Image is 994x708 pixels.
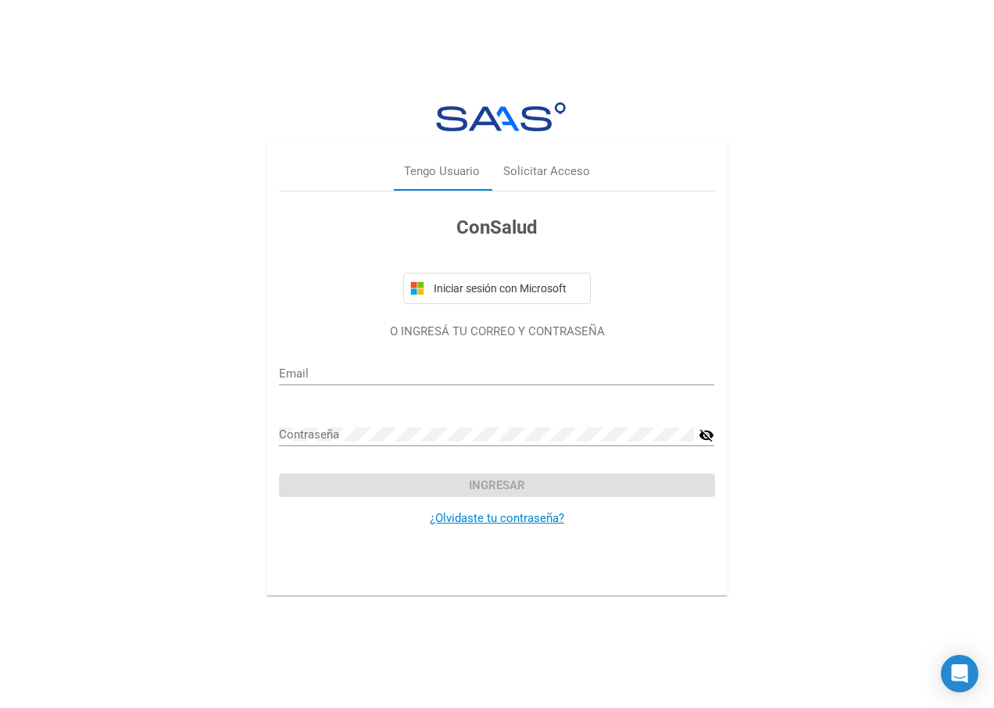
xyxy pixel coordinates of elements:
p: O INGRESÁ TU CORREO Y CONTRASEÑA [279,323,714,341]
span: Ingresar [469,478,525,492]
span: Iniciar sesión con Microsoft [431,282,584,295]
a: ¿Olvidaste tu contraseña? [430,511,564,525]
button: Iniciar sesión con Microsoft [403,273,591,304]
div: Open Intercom Messenger [941,655,978,692]
mat-icon: visibility_off [699,426,714,445]
h3: ConSalud [279,213,714,241]
div: Solicitar Acceso [503,163,590,181]
div: Tengo Usuario [404,163,480,181]
button: Ingresar [279,474,714,497]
